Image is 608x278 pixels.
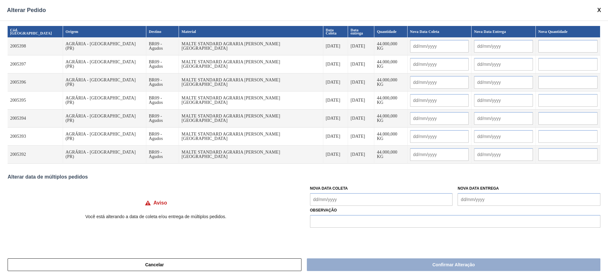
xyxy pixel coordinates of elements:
button: Cancelar [8,258,301,271]
input: dd/mm/yyyy [410,112,469,125]
td: [DATE] [323,146,348,164]
td: BR09 - Agudos [146,37,179,55]
th: Nova Data Entrega [472,26,536,37]
input: dd/mm/yyyy [410,148,469,161]
td: AGRÁRIA - [GEOGRAPHIC_DATA] (PR) [63,110,146,128]
td: [DATE] [323,128,348,146]
td: [DATE] [348,37,374,55]
td: AGRÁRIA - [GEOGRAPHIC_DATA] (PR) [63,37,146,55]
td: [DATE] [323,73,348,92]
td: 2005398 [8,37,63,55]
td: MALTE STANDARD AGRARIA [PERSON_NAME][GEOGRAPHIC_DATA] [179,146,323,164]
td: AGRÁRIA - [GEOGRAPHIC_DATA] (PR) [63,92,146,110]
h4: Aviso [154,200,167,206]
td: 44.000,000 KG [374,92,407,110]
td: BR09 - Agudos [146,55,179,73]
td: MALTE STANDARD AGRARIA [PERSON_NAME][GEOGRAPHIC_DATA] [179,73,323,92]
td: [DATE] [348,110,374,128]
input: dd/mm/yyyy [474,58,533,71]
input: dd/mm/yyyy [310,193,453,206]
th: Destino [146,26,179,37]
th: Nova Quantidade [536,26,600,37]
td: [DATE] [323,92,348,110]
th: Material [179,26,323,37]
td: 44.000,000 KG [374,37,407,55]
td: 44.000,000 KG [374,110,407,128]
input: dd/mm/yyyy [410,94,469,107]
td: 44.000,000 KG [374,73,407,92]
th: Quantidade [374,26,407,37]
span: Alterar Pedido [7,7,46,14]
td: 2005397 [8,55,63,73]
td: [DATE] [348,55,374,73]
td: [DATE] [323,55,348,73]
th: Data Coleta [323,26,348,37]
td: MALTE STANDARD AGRARIA [PERSON_NAME][GEOGRAPHIC_DATA] [179,110,323,128]
td: MALTE STANDARD AGRARIA [PERSON_NAME][GEOGRAPHIC_DATA] [179,92,323,110]
td: BR09 - Agudos [146,92,179,110]
td: 44.000,000 KG [374,128,407,146]
td: MALTE STANDARD AGRARIA [PERSON_NAME][GEOGRAPHIC_DATA] [179,55,323,73]
th: Nova Data Coleta [408,26,472,37]
td: AGRÁRIA - [GEOGRAPHIC_DATA] (PR) [63,55,146,73]
input: dd/mm/yyyy [474,148,533,161]
input: dd/mm/yyyy [410,130,469,143]
td: [DATE] [348,146,374,164]
td: 2005395 [8,92,63,110]
td: MALTE STANDARD AGRARIA [PERSON_NAME][GEOGRAPHIC_DATA] [179,37,323,55]
input: dd/mm/yyyy [410,76,469,89]
td: AGRÁRIA - [GEOGRAPHIC_DATA] (PR) [63,146,146,164]
td: 2005394 [8,110,63,128]
td: AGRÁRIA - [GEOGRAPHIC_DATA] (PR) [63,128,146,146]
td: [DATE] [323,37,348,55]
td: [DATE] [348,92,374,110]
input: dd/mm/yyyy [410,40,469,53]
td: BR09 - Agudos [146,73,179,92]
td: 2005392 [8,146,63,164]
label: Nova Data Entrega [458,186,499,191]
input: dd/mm/yyyy [474,40,533,53]
td: BR09 - Agudos [146,146,179,164]
td: 2005396 [8,73,63,92]
td: 44.000,000 KG [374,146,407,164]
input: dd/mm/yyyy [474,130,533,143]
p: Você está alterando a data de coleta e/ou entrega de múltiplos pedidos. [8,214,304,219]
input: dd/mm/yyyy [474,94,533,107]
input: dd/mm/yyyy [458,193,600,206]
td: MALTE STANDARD AGRARIA [PERSON_NAME][GEOGRAPHIC_DATA] [179,128,323,146]
td: 2005393 [8,128,63,146]
th: Origem [63,26,146,37]
input: dd/mm/yyyy [474,76,533,89]
input: dd/mm/yyyy [474,112,533,125]
td: BR09 - Agudos [146,128,179,146]
td: 44.000,000 KG [374,55,407,73]
td: BR09 - Agudos [146,110,179,128]
label: Nova Data Coleta [310,186,348,191]
th: Data entrega [348,26,374,37]
th: Cód. [GEOGRAPHIC_DATA] [8,26,63,37]
div: Alterar data de múltiplos pedidos [8,174,600,180]
td: [DATE] [323,110,348,128]
td: [DATE] [348,128,374,146]
input: dd/mm/yyyy [410,58,469,71]
label: Observação [310,206,600,215]
td: [DATE] [348,73,374,92]
td: AGRÁRIA - [GEOGRAPHIC_DATA] (PR) [63,73,146,92]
